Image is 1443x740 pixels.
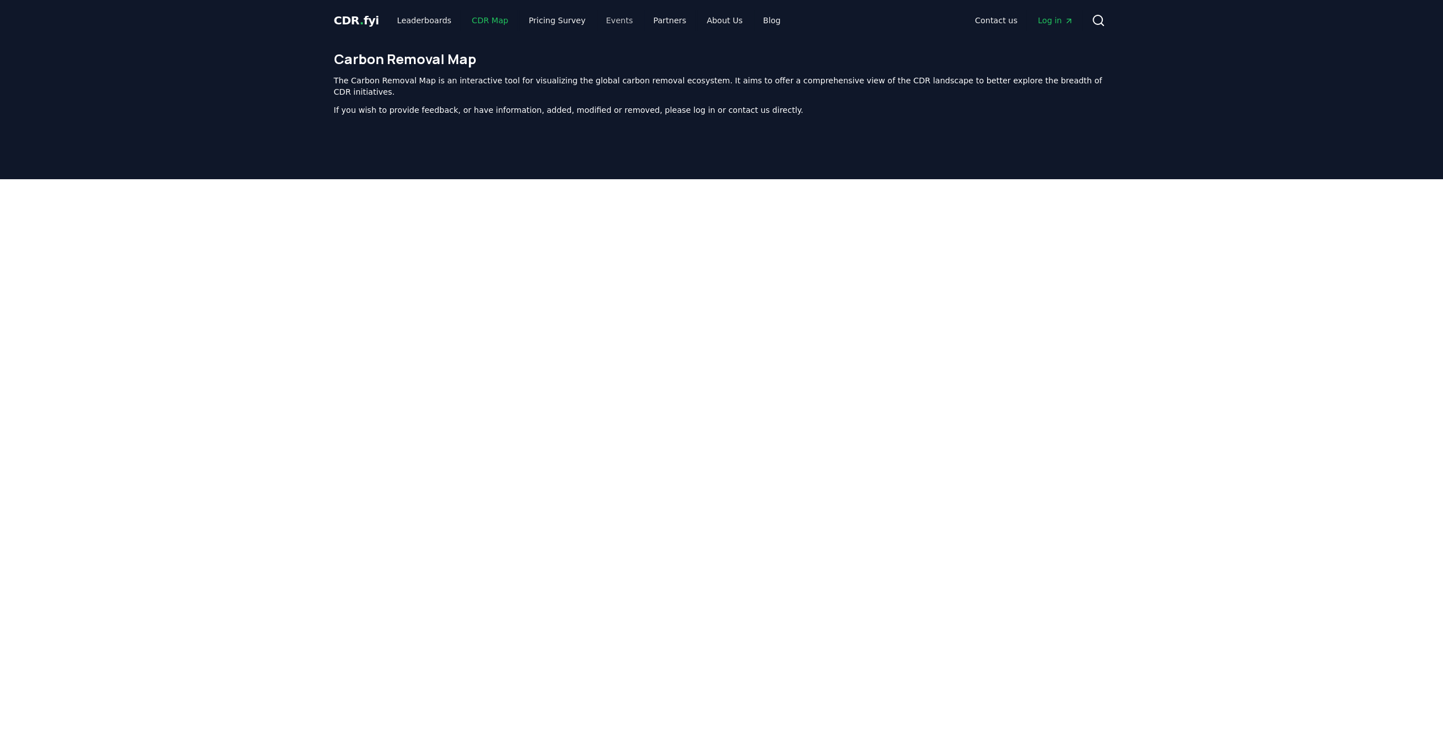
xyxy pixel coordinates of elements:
[1029,10,1082,31] a: Log in
[334,75,1110,98] p: The Carbon Removal Map is an interactive tool for visualizing the global carbon removal ecosystem...
[1038,15,1073,26] span: Log in
[388,10,460,31] a: Leaderboards
[334,104,1110,116] p: If you wish to provide feedback, or have information, added, modified or removed, please log in o...
[334,50,1110,68] h1: Carbon Removal Map
[697,10,751,31] a: About Us
[359,14,363,27] span: .
[519,10,594,31] a: Pricing Survey
[597,10,642,31] a: Events
[388,10,789,31] nav: Main
[754,10,790,31] a: Blog
[463,10,517,31] a: CDR Map
[334,12,379,28] a: CDR.fyi
[334,14,379,27] span: CDR fyi
[966,10,1026,31] a: Contact us
[644,10,695,31] a: Partners
[966,10,1082,31] nav: Main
